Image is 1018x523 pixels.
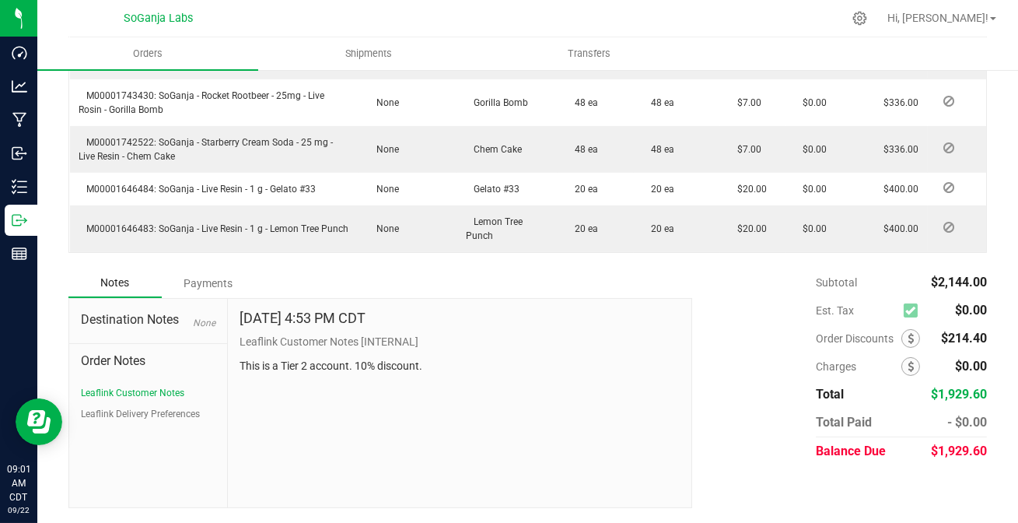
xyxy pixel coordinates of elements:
h4: [DATE] 4:53 PM CDT [240,311,366,326]
span: $336.00 [876,97,918,108]
span: $0.00 [795,184,827,195]
span: Gelato #33 [466,184,519,195]
span: 20 ea [643,223,674,234]
span: $400.00 [876,184,918,195]
span: None [369,184,399,195]
inline-svg: Inventory [12,179,27,195]
iframe: Resource center [16,398,62,445]
span: Total Paid [816,415,872,430]
span: M00001646483: SoGanja - Live Resin - 1 g - Lemon Tree Punch [79,223,349,234]
p: 09/22 [7,504,30,516]
a: Transfers [478,37,699,70]
button: Leaflink Customer Notes [81,386,184,400]
span: $336.00 [876,144,918,155]
span: $214.40 [941,331,987,346]
button: Leaflink Delivery Preferences [81,407,200,421]
span: $2,144.00 [931,275,987,290]
inline-svg: Outbound [12,212,27,228]
span: Balance Due [816,444,886,458]
span: $20.00 [729,184,767,195]
p: This is a Tier 2 account. 10% discount. [240,358,680,374]
span: $1,929.60 [931,444,987,458]
span: None [193,318,215,328]
span: M00001743430: SoGanja - Rocket Rootbeer - 25mg - Live Rosin - Gorilla Bomb [79,90,325,115]
span: Shipments [324,47,413,61]
a: Shipments [258,37,479,70]
p: Leaflink Customer Notes [INTERNAL] [240,334,680,350]
span: SoGanja Labs [124,12,194,25]
div: Notes [68,269,162,298]
span: $7.00 [729,144,761,155]
span: Reject Inventory [937,183,960,192]
span: None [369,144,399,155]
span: Order Discounts [816,332,901,345]
span: None [369,223,399,234]
span: Destination Notes [81,311,215,329]
span: Total [816,387,844,402]
span: Lemon Tree Punch [466,216,523,241]
span: Hi, [PERSON_NAME]! [887,12,988,24]
span: M00001646484: SoGanja - Live Resin - 1 g - Gelato #33 [79,184,317,195]
span: 20 ea [643,184,674,195]
p: 09:01 AM CDT [7,462,30,504]
span: $400.00 [876,223,918,234]
span: Calculate excise tax [904,300,925,321]
span: $0.00 [795,144,827,155]
span: 20 ea [567,184,598,195]
span: Est. Tax [816,304,897,317]
span: $0.00 [955,359,987,374]
span: Chem Cake [466,144,522,155]
div: Payments [162,269,255,297]
span: $1,929.60 [931,387,987,402]
span: - $0.00 [947,415,987,430]
inline-svg: Dashboard [12,45,27,61]
span: None [369,97,399,108]
inline-svg: Inbound [12,146,27,161]
span: $0.00 [795,97,827,108]
span: $0.00 [955,303,987,318]
span: M00001742522: SoGanja - Starberry Cream Soda - 25 mg - Live Resin - Chem Cake [79,137,334,162]
span: Reject Inventory [937,223,960,232]
span: $0.00 [795,223,827,234]
span: 48 ea [567,144,598,155]
span: Charges [816,360,901,373]
div: Manage settings [850,11,869,26]
span: Order Notes [81,352,215,370]
span: Gorilla Bomb [466,97,528,108]
span: Orders [112,47,184,61]
span: 20 ea [567,223,598,234]
inline-svg: Analytics [12,79,27,94]
span: Reject Inventory [937,143,960,153]
span: Reject Inventory [937,97,960,106]
a: Orders [37,37,258,70]
inline-svg: Reports [12,246,27,261]
span: $7.00 [729,97,761,108]
span: 48 ea [643,97,674,108]
span: 48 ea [643,144,674,155]
span: Transfers [547,47,631,61]
span: Subtotal [816,276,857,289]
inline-svg: Manufacturing [12,112,27,128]
span: $20.00 [729,223,767,234]
span: 48 ea [567,97,598,108]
